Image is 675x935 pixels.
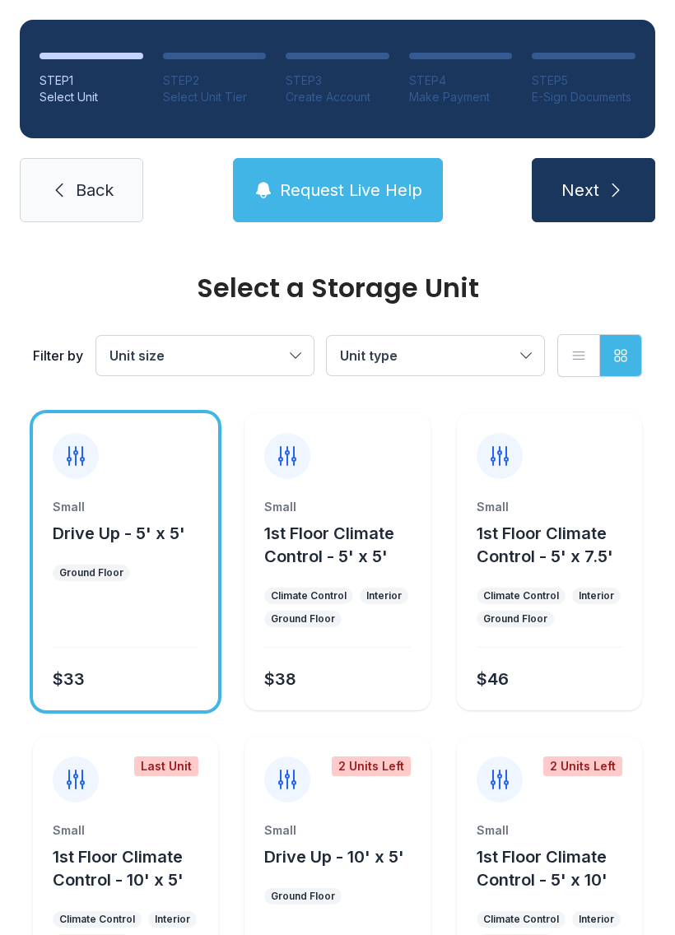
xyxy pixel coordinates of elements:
div: Climate Control [483,913,559,926]
div: Ground Floor [271,890,335,903]
div: Create Account [286,89,389,105]
div: STEP 2 [163,72,267,89]
div: $46 [477,668,509,691]
span: Drive Up - 5' x 5' [53,523,185,543]
div: Small [477,822,622,839]
div: Interior [579,589,614,602]
div: STEP 3 [286,72,389,89]
div: E-Sign Documents [532,89,635,105]
div: Ground Floor [271,612,335,626]
div: Small [477,499,622,515]
span: 1st Floor Climate Control - 10' x 5' [53,847,184,890]
div: Climate Control [271,589,347,602]
div: Interior [155,913,190,926]
div: Small [264,499,410,515]
span: Request Live Help [280,179,422,202]
div: 2 Units Left [543,756,622,776]
span: Back [76,179,114,202]
span: 1st Floor Climate Control - 5' x 5' [264,523,394,566]
span: Drive Up - 10' x 5' [264,847,404,867]
button: Unit type [327,336,544,375]
div: Climate Control [59,913,135,926]
button: Drive Up - 5' x 5' [53,522,185,545]
div: STEP 1 [40,72,143,89]
div: STEP 4 [409,72,513,89]
div: Select Unit [40,89,143,105]
button: Drive Up - 10' x 5' [264,845,404,868]
div: Select a Storage Unit [33,275,642,301]
div: Small [53,499,198,515]
div: Make Payment [409,89,513,105]
div: Interior [366,589,402,602]
span: Unit type [340,347,398,364]
div: Small [53,822,198,839]
div: Select Unit Tier [163,89,267,105]
span: Unit size [109,347,165,364]
div: Filter by [33,346,83,365]
button: 1st Floor Climate Control - 5' x 10' [477,845,635,891]
span: Next [561,179,599,202]
div: Interior [579,913,614,926]
button: Unit size [96,336,314,375]
div: Last Unit [134,756,198,776]
div: Small [264,822,410,839]
span: 1st Floor Climate Control - 5' x 7.5' [477,523,613,566]
button: 1st Floor Climate Control - 5' x 7.5' [477,522,635,568]
span: 1st Floor Climate Control - 5' x 10' [477,847,607,890]
div: Ground Floor [483,612,547,626]
div: $38 [264,668,296,691]
button: 1st Floor Climate Control - 5' x 5' [264,522,423,568]
div: STEP 5 [532,72,635,89]
div: 2 Units Left [332,756,411,776]
button: 1st Floor Climate Control - 10' x 5' [53,845,212,891]
div: Climate Control [483,589,559,602]
div: $33 [53,668,85,691]
div: Ground Floor [59,566,123,579]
